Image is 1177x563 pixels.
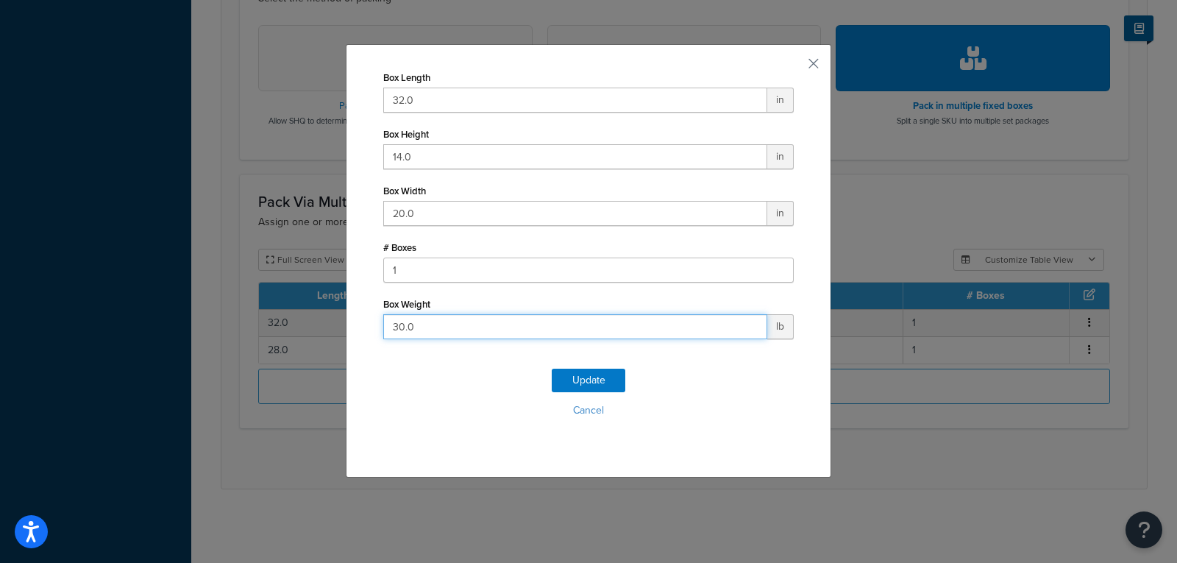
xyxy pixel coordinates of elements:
[767,88,794,113] span: in
[767,144,794,169] span: in
[383,185,426,196] label: Box Width
[552,369,625,392] button: Update
[767,314,794,339] span: lb
[383,299,430,310] label: Box Weight
[383,129,429,140] label: Box Height
[383,400,794,422] button: Cancel
[383,72,430,83] label: Box Length
[383,242,416,253] label: # Boxes
[767,201,794,226] span: in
